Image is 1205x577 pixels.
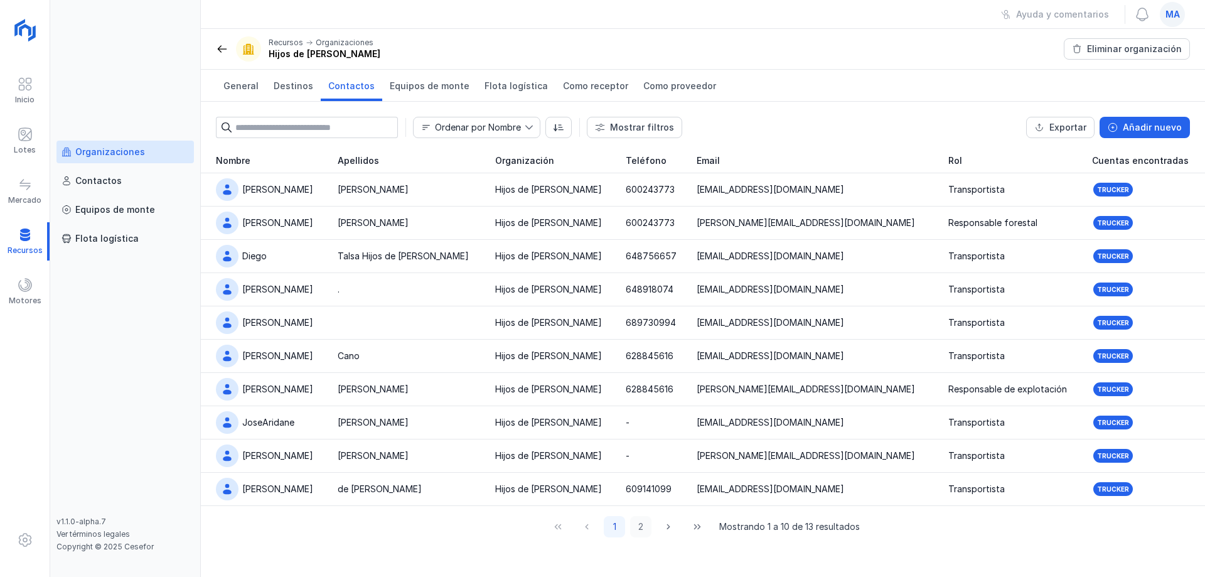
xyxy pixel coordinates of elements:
[9,14,41,46] img: logoRight.svg
[719,520,860,533] span: Mostrando 1 a 10 de 13 resultados
[338,250,469,262] div: Talsa Hijos de [PERSON_NAME]
[685,516,709,537] button: Last Page
[242,483,313,495] div: [PERSON_NAME]
[435,123,521,132] div: Ordenar por Nombre
[1123,121,1182,134] div: Añadir nuevo
[75,232,139,245] div: Flota logística
[1016,8,1109,21] div: Ayuda y comentarios
[1097,285,1129,294] div: Trucker
[1097,485,1129,493] div: Trucker
[948,450,1005,462] div: Transportista
[1100,117,1190,138] button: Añadir nuevo
[1097,318,1129,327] div: Trucker
[1097,218,1129,227] div: Trucker
[495,450,602,462] div: Hijos de [PERSON_NAME]
[697,250,844,262] div: [EMAIL_ADDRESS][DOMAIN_NAME]
[948,250,1005,262] div: Transportista
[643,80,716,92] span: Como proveedor
[1097,385,1129,394] div: Trucker
[626,483,672,495] div: 609141099
[8,195,41,205] div: Mercado
[626,350,673,362] div: 628845616
[223,80,259,92] span: General
[563,80,628,92] span: Como receptor
[338,154,379,167] span: Apellidos
[1097,185,1129,194] div: Trucker
[338,416,409,429] div: [PERSON_NAME]
[56,198,194,221] a: Equipos de monte
[321,70,382,101] a: Contactos
[485,80,548,92] span: Flota logística
[495,250,602,262] div: Hijos de [PERSON_NAME]
[495,350,602,362] div: Hijos de [PERSON_NAME]
[242,450,313,462] div: [PERSON_NAME]
[697,217,915,229] div: [PERSON_NAME][EMAIL_ADDRESS][DOMAIN_NAME]
[948,483,1005,495] div: Transportista
[242,183,313,196] div: [PERSON_NAME]
[75,203,155,216] div: Equipos de monte
[604,516,625,537] button: Page 1
[338,450,409,462] div: [PERSON_NAME]
[242,416,294,429] div: JoseAridane
[948,283,1005,296] div: Transportista
[495,416,602,429] div: Hijos de [PERSON_NAME]
[216,154,250,167] span: Nombre
[610,121,674,134] div: Mostrar filtros
[1026,117,1095,138] button: Exportar
[626,183,675,196] div: 600243773
[382,70,477,101] a: Equipos de monte
[75,146,145,158] div: Organizaciones
[216,70,266,101] a: General
[316,38,373,48] div: Organizaciones
[338,283,340,296] div: .
[626,154,667,167] span: Teléfono
[1092,154,1189,167] span: Cuentas encontradas
[495,483,602,495] div: Hijos de [PERSON_NAME]
[697,283,844,296] div: [EMAIL_ADDRESS][DOMAIN_NAME]
[495,154,554,167] span: Organización
[414,117,525,138] span: Nombre
[495,183,602,196] div: Hijos de [PERSON_NAME]
[1064,38,1190,60] button: Eliminar organización
[328,80,375,92] span: Contactos
[495,316,602,329] div: Hijos de [PERSON_NAME]
[993,4,1117,25] button: Ayuda y comentarios
[1049,121,1086,134] div: Exportar
[56,517,194,527] div: v1.1.0-alpha.7
[626,217,675,229] div: 600243773
[390,80,469,92] span: Equipos de monte
[14,145,36,155] div: Lotes
[1165,8,1180,21] span: ma
[697,154,720,167] span: Email
[626,383,673,396] div: 628845616
[9,296,41,306] div: Motores
[948,350,1005,362] div: Transportista
[948,217,1037,229] div: Responsable forestal
[1097,418,1129,427] div: Trucker
[269,48,380,60] div: Hijos de [PERSON_NAME]
[1097,451,1129,460] div: Trucker
[242,217,313,229] div: [PERSON_NAME]
[269,38,303,48] div: Recursos
[338,183,409,196] div: [PERSON_NAME]
[56,227,194,250] a: Flota logística
[697,416,844,429] div: [EMAIL_ADDRESS][DOMAIN_NAME]
[697,183,844,196] div: [EMAIL_ADDRESS][DOMAIN_NAME]
[555,70,636,101] a: Como receptor
[697,483,844,495] div: [EMAIL_ADDRESS][DOMAIN_NAME]
[495,283,602,296] div: Hijos de [PERSON_NAME]
[477,70,555,101] a: Flota logística
[626,416,629,429] div: -
[75,175,122,187] div: Contactos
[338,483,422,495] div: de [PERSON_NAME]
[626,250,677,262] div: 648756657
[242,283,313,296] div: [PERSON_NAME]
[587,117,682,138] button: Mostrar filtros
[636,70,724,101] a: Como proveedor
[15,95,35,105] div: Inicio
[242,316,313,329] div: [PERSON_NAME]
[948,183,1005,196] div: Transportista
[948,383,1067,396] div: Responsable de explotación
[697,450,915,462] div: [PERSON_NAME][EMAIL_ADDRESS][DOMAIN_NAME]
[626,316,676,329] div: 689730994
